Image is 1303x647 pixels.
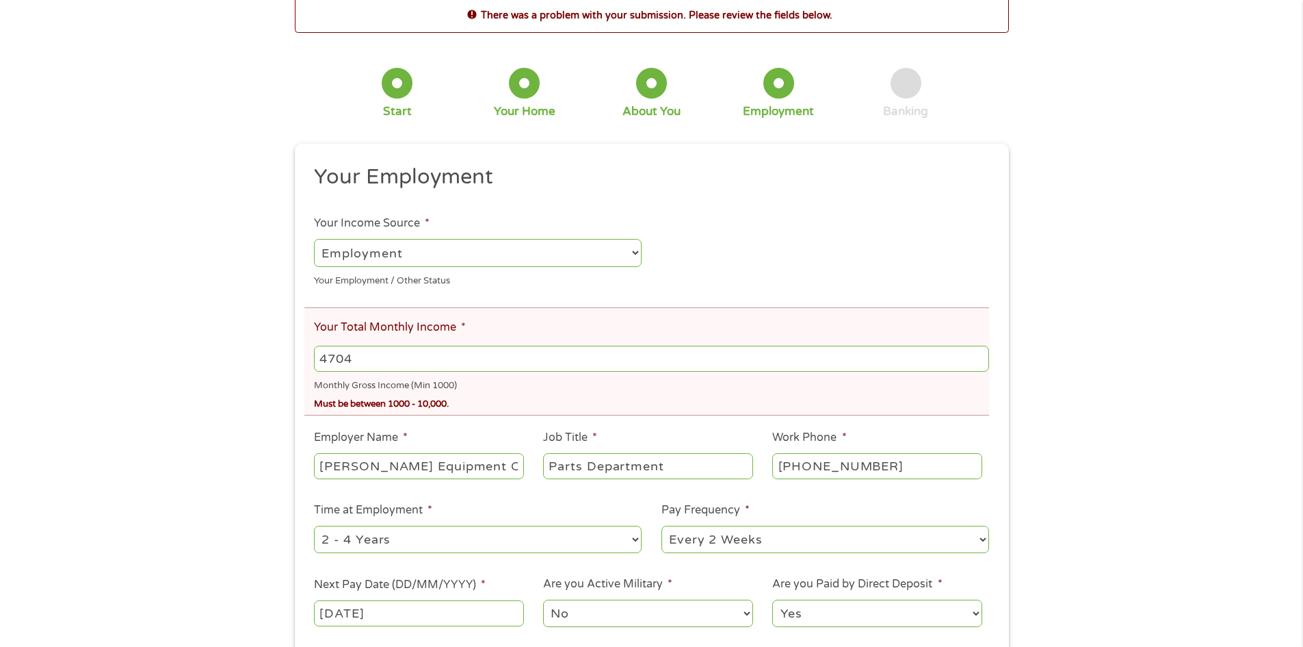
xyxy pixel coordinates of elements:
div: Banking [883,104,928,119]
label: Work Phone [772,431,846,445]
input: (231) 754-4010 [772,453,982,479]
div: About You [622,104,681,119]
div: Employment [743,104,814,119]
div: Monthly Gross Income (Min 1000) [314,375,988,393]
h2: Your Employment [314,164,979,191]
h2: There was a problem with your submission. Please review the fields below. [295,8,1008,23]
input: ---Click Here for Calendar --- [314,600,523,626]
label: Job Title [543,431,597,445]
label: Your Total Monthly Income [314,320,466,335]
input: 1800 [314,346,988,372]
label: Your Income Source [314,216,430,231]
label: Are you Paid by Direct Deposit [772,577,942,592]
label: Employer Name [314,431,408,445]
label: Next Pay Date (DD/MM/YYYY) [314,578,486,592]
label: Time at Employment [314,503,432,518]
input: Cashier [543,453,752,479]
div: Your Employment / Other Status [314,269,642,288]
label: Are you Active Military [543,577,672,592]
div: Start [383,104,412,119]
input: Walmart [314,453,523,479]
div: Your Home [494,104,555,119]
label: Pay Frequency [661,503,750,518]
div: Must be between 1000 - 10,000. [314,393,988,411]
